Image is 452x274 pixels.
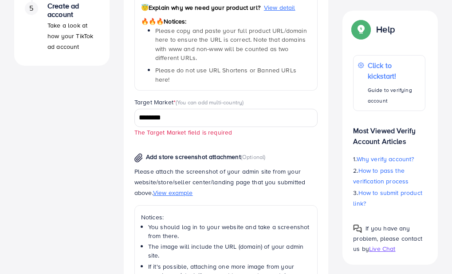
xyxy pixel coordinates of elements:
[369,244,395,253] span: Live Chat
[376,24,395,35] p: Help
[141,17,187,26] span: Notices:
[155,26,307,62] span: Please copy and paste your full product URL/domain here to ensure the URL is correct. Note that d...
[148,242,311,260] li: The image will include the URL (domain) of your admin site.
[353,224,422,253] span: If you have any problem, please contact us by
[134,153,143,163] img: img
[29,3,33,13] span: 5
[353,224,362,233] img: Popup guide
[353,188,422,208] span: How to submit product link?
[353,118,425,147] p: Most Viewed Verify Account Articles
[148,222,311,241] li: You should log in to your website and take a screenshot from there.
[176,98,244,106] span: (You can add multi-country)
[357,155,414,163] span: Why verify account?
[134,109,318,127] div: Search for option
[368,85,421,106] p: Guide to verifying account
[353,166,409,186] span: How to pass the verification process
[141,17,164,26] span: 🔥🔥🔥
[353,21,369,37] img: Popup guide
[14,2,110,55] li: Create ad account
[353,165,425,187] p: 2.
[47,2,99,19] h4: Create ad account
[155,66,296,83] span: Please do not use URL Shortens or Banned URLs here!
[353,154,425,164] p: 1.
[136,111,307,125] input: Search for option
[134,166,318,198] p: Please attach the screenshot of your admin site from your website/store/seller center/landing pag...
[141,3,260,12] span: Explain why we need your product url?
[141,212,311,222] p: Notices:
[153,188,193,197] span: View example
[47,20,99,63] p: Take a look at how your TikTok ad account works.
[414,234,445,267] iframe: Chat
[134,128,232,136] small: The Target Market field is required
[241,153,266,161] span: (Optional)
[134,98,244,107] label: Target Market
[353,187,425,209] p: 3.
[264,3,295,12] span: View detail
[146,152,241,161] span: Add store screenshot attachment
[141,3,149,12] span: 😇
[368,60,421,81] p: Click to kickstart!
